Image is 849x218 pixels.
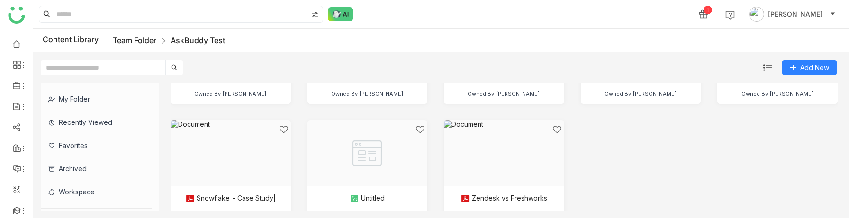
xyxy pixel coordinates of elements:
span: Add New [800,62,829,73]
div: Archived [41,157,152,180]
div: My Folder [41,87,152,111]
img: help.svg [725,10,735,20]
div: 1 [704,6,712,14]
div: Owned By [PERSON_NAME] [331,90,404,97]
div: Snowflake - Case Study| [185,194,276,203]
img: paper.svg [350,194,359,203]
a: AskBuddy Test [171,35,225,45]
img: ask-buddy-normal.svg [328,7,353,21]
div: Owned By [PERSON_NAME] [194,90,267,97]
div: Owned By [PERSON_NAME] [194,211,267,218]
button: Add New [782,60,837,75]
div: Workspace [41,180,152,203]
div: Recently Viewed [41,111,152,134]
div: Owned By [PERSON_NAME] [605,90,677,97]
div: Untitled [350,194,385,203]
button: [PERSON_NAME] [747,7,838,22]
a: Team Folder [113,35,156,45]
div: Zendesk vs Freshworks [461,194,547,203]
div: Owned By [PERSON_NAME] [468,90,540,97]
img: Paper [307,120,428,186]
div: Owned By [PERSON_NAME] [468,211,540,218]
img: Document [171,120,291,186]
img: list.svg [763,63,772,72]
div: Favorites [41,134,152,157]
img: logo [8,7,25,24]
div: Owned By [PERSON_NAME] [741,90,814,97]
div: Content Library [43,35,225,46]
img: search-type.svg [311,11,319,18]
img: pdf.svg [185,194,195,203]
span: [PERSON_NAME] [768,9,822,19]
img: pdf.svg [461,194,470,203]
div: Owned By [PERSON_NAME] [331,211,404,218]
img: Document [444,120,564,186]
img: avatar [749,7,764,22]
